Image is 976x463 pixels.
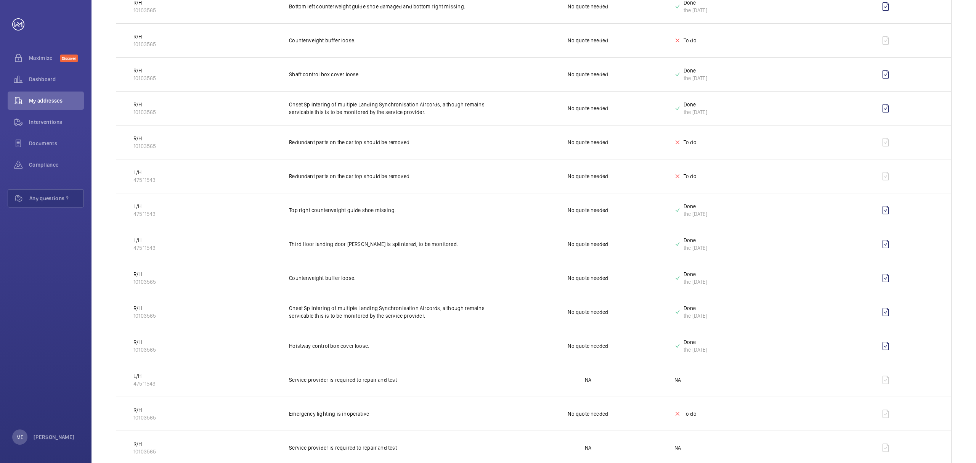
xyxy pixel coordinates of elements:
[674,376,681,384] p: NA
[289,3,502,10] p: Bottom left counterweight guide shoe damaged and bottom right missing.
[568,410,608,418] p: No quote needed
[289,101,502,116] p: Onset Splintering of multiple Landing Synchronisation Aircords, although remains servicable this ...
[289,206,502,214] p: Top right counterweight guide shoe missing.
[568,342,608,350] p: No quote needed
[568,37,608,44] p: No quote needed
[568,104,608,112] p: No quote needed
[133,346,156,354] p: 10103565
[133,448,156,455] p: 10103565
[29,140,84,147] span: Documents
[289,410,502,418] p: Emergency lighting is inoperative
[684,244,707,252] div: the [DATE]
[133,270,156,278] p: R/H
[289,342,502,350] p: Hoistway control box cover loose.
[289,172,502,180] p: Redundant parts on the car top should be removed.
[585,444,591,452] p: NA
[133,312,156,320] p: 10103565
[133,142,156,150] p: 10103565
[133,6,156,14] p: 10103565
[684,37,697,44] p: To do
[133,380,156,387] p: 47511543
[684,410,697,418] p: To do
[289,240,502,248] p: Third floor landing door [PERSON_NAME] is splintered, to be monitored.
[684,101,707,108] p: Done
[289,274,502,282] p: Counterweight buffer loose.
[29,118,84,126] span: Interventions
[568,206,608,214] p: No quote needed
[29,97,84,104] span: My addresses
[29,195,83,202] span: Any questions ?
[289,444,502,452] p: Service provider is required to repair and test
[684,236,707,244] p: Done
[684,203,707,210] p: Done
[289,376,502,384] p: Service provider is required to repair and test
[133,74,156,82] p: 10103565
[133,372,156,380] p: L/H
[568,172,608,180] p: No quote needed
[133,135,156,142] p: R/H
[568,274,608,282] p: No quote needed
[133,278,156,286] p: 10103565
[289,304,502,320] p: Onset Splintering of multiple Landing Synchronisation Aircords, although remains servicable this ...
[684,74,707,82] div: the [DATE]
[133,210,156,218] p: 47511543
[684,338,707,346] p: Done
[133,33,156,40] p: R/H
[16,433,23,441] p: ME
[684,312,707,320] div: the [DATE]
[568,138,608,146] p: No quote needed
[684,138,697,146] p: To do
[568,71,608,78] p: No quote needed
[29,54,60,62] span: Maximize
[133,108,156,116] p: 10103565
[133,169,156,176] p: L/H
[133,40,156,48] p: 10103565
[684,210,707,218] div: the [DATE]
[568,308,608,316] p: No quote needed
[585,376,591,384] p: NA
[684,346,707,354] div: the [DATE]
[133,406,156,414] p: R/H
[133,244,156,252] p: 47511543
[133,203,156,210] p: L/H
[684,108,707,116] div: the [DATE]
[568,3,608,10] p: No quote needed
[684,304,707,312] p: Done
[684,278,707,286] div: the [DATE]
[684,67,707,74] p: Done
[29,76,84,83] span: Dashboard
[133,414,156,421] p: 10103565
[34,433,75,441] p: [PERSON_NAME]
[568,240,608,248] p: No quote needed
[289,37,502,44] p: Counterweight buffer loose.
[133,176,156,184] p: 47511543
[133,304,156,312] p: R/H
[133,67,156,74] p: R/H
[29,161,84,169] span: Compliance
[684,270,707,278] p: Done
[60,55,78,62] span: Discover
[133,440,156,448] p: R/H
[133,236,156,244] p: L/H
[133,338,156,346] p: R/H
[684,6,707,14] div: the [DATE]
[289,71,502,78] p: Shaft control box cover loose.
[674,444,681,452] p: NA
[684,172,697,180] p: To do
[289,138,502,146] p: Redundant parts on the car top should be removed.
[133,101,156,108] p: R/H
